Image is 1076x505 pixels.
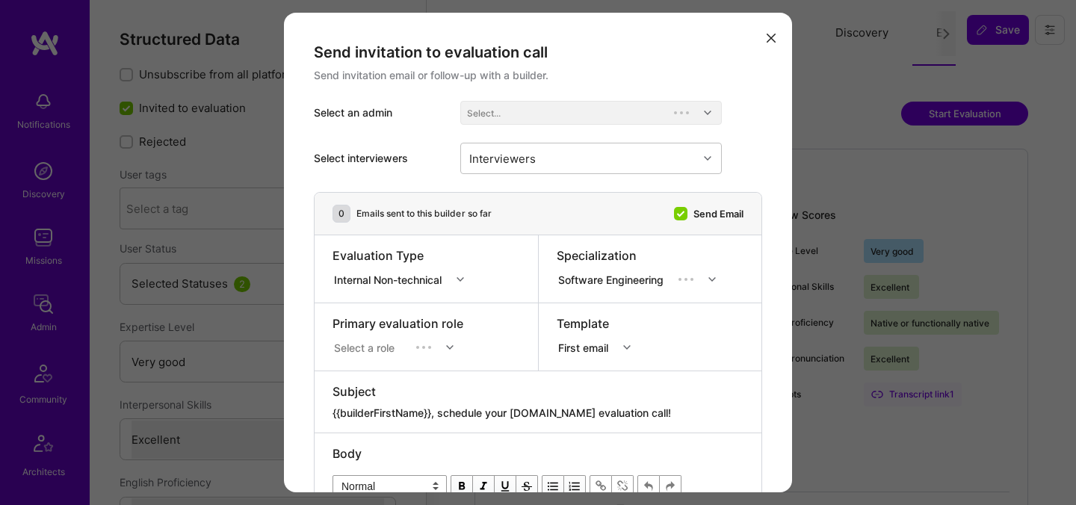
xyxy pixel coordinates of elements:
div: Send invitation email or follow-up with a builder. [314,68,762,83]
div: Body [333,445,743,462]
div: Primary evaluation role [333,315,463,332]
select: Block type [333,475,447,498]
button: Undo [637,475,660,498]
div: Select interviewers [314,151,448,166]
i: icon Chevron [457,276,464,283]
div: Internal Non-technical [334,271,448,287]
button: Italic [473,475,495,498]
div: Interviewers [466,147,539,169]
div: modal [284,13,792,492]
div: Template [557,315,640,332]
button: Remove Link [612,475,634,498]
div: Software Engineering [558,271,670,287]
button: OL [564,475,586,498]
div: Evaluation Type [333,247,474,264]
textarea: {{builderFirstName}}, schedule your [DOMAIN_NAME] evaluation call! [333,406,743,421]
div: Specialization [557,247,726,264]
button: UL [542,475,564,498]
i: icon Chevron [704,155,711,162]
i: icon Chevron [708,276,716,283]
button: Strikethrough [516,475,538,498]
div: Emails sent to this builder so far [356,207,492,220]
button: Bold [451,475,473,498]
button: Link [590,475,612,498]
span: Normal [333,475,447,498]
div: Send invitation to evaluation call [314,43,762,62]
button: Underline [495,475,516,498]
div: 0 [333,205,350,223]
i: icon Close [767,34,776,43]
div: First email [558,339,614,355]
i: icon Chevron [623,344,631,351]
button: Redo [660,475,681,498]
div: Select an admin [314,105,448,120]
span: Send Email [693,205,743,221]
div: Subject [333,383,743,400]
